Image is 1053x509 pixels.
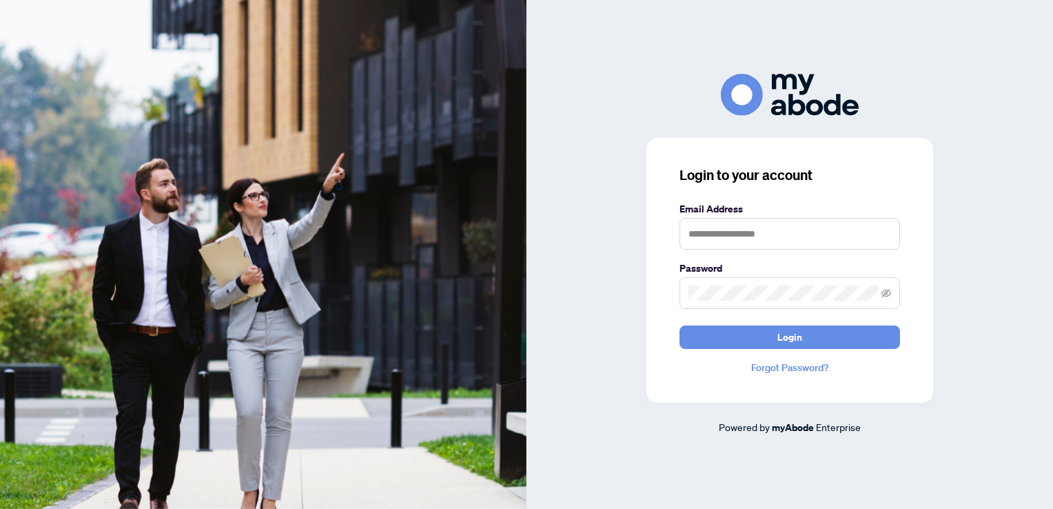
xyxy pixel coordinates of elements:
span: Powered by [719,421,770,433]
a: myAbode [772,420,814,435]
span: Enterprise [816,421,861,433]
label: Email Address [679,201,900,217]
button: Login [679,326,900,349]
img: ma-logo [721,74,859,116]
h3: Login to your account [679,166,900,185]
label: Password [679,261,900,276]
span: eye-invisible [881,288,891,298]
span: Login [777,326,802,348]
a: Forgot Password? [679,360,900,375]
